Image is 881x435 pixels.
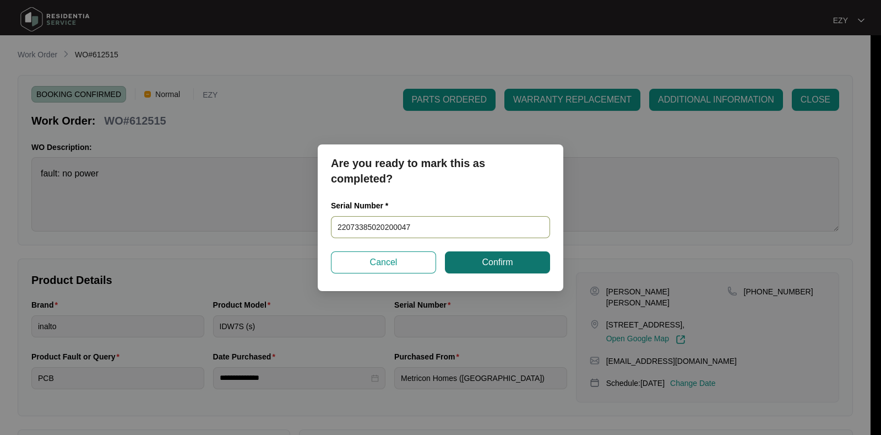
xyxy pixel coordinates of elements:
button: Confirm [445,251,550,273]
p: Are you ready to mark this as [331,155,550,171]
span: Cancel [370,256,398,269]
span: Confirm [482,256,513,269]
label: Serial Number * [331,200,396,211]
button: Cancel [331,251,436,273]
p: completed? [331,171,550,186]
